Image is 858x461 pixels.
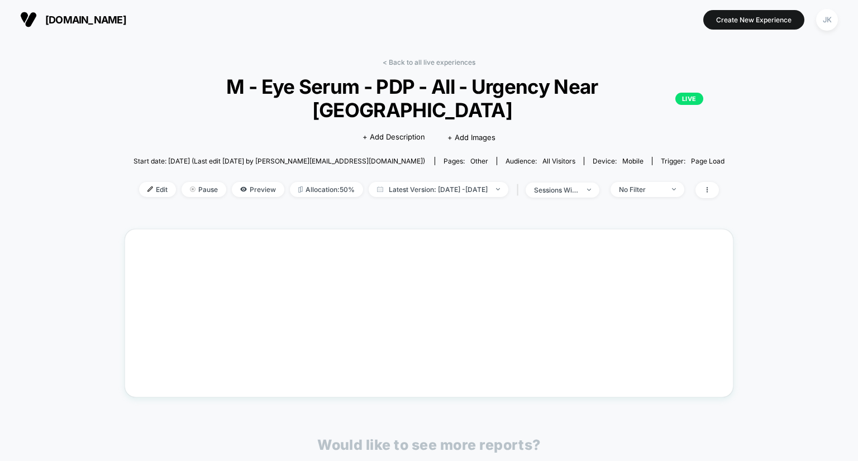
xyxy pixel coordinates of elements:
img: end [672,188,676,190]
span: All Visitors [542,157,575,165]
span: + Add Description [363,132,425,143]
span: Start date: [DATE] (Last edit [DATE] by [PERSON_NAME][EMAIL_ADDRESS][DOMAIN_NAME]) [134,157,425,165]
img: edit [147,186,153,192]
span: | [514,182,526,198]
p: LIVE [675,93,703,105]
div: Pages: [444,157,488,165]
span: M - Eye Serum - PDP - All - Urgency Near [GEOGRAPHIC_DATA] [155,75,703,122]
img: end [190,186,196,192]
span: Page Load [691,157,724,165]
img: calendar [377,186,383,192]
span: [DOMAIN_NAME] [45,14,126,26]
div: Audience: [506,157,575,165]
span: + Add Images [447,133,495,142]
span: Pause [182,182,226,197]
p: Would like to see more reports? [317,436,541,453]
img: rebalance [298,186,303,193]
span: Latest Version: [DATE] - [DATE] [369,182,508,197]
span: Allocation: 50% [290,182,363,197]
span: mobile [622,157,643,165]
img: Visually logo [20,11,37,28]
span: other [470,157,488,165]
div: Trigger: [661,157,724,165]
img: end [587,189,591,191]
img: end [496,188,500,190]
button: [DOMAIN_NAME] [17,11,130,28]
div: sessions with impression [534,186,579,194]
div: No Filter [619,185,664,194]
span: Edit [139,182,176,197]
button: JK [813,8,841,31]
span: Preview [232,182,284,197]
span: Device: [584,157,652,165]
div: JK [816,9,838,31]
button: Create New Experience [703,10,804,30]
a: < Back to all live experiences [383,58,475,66]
